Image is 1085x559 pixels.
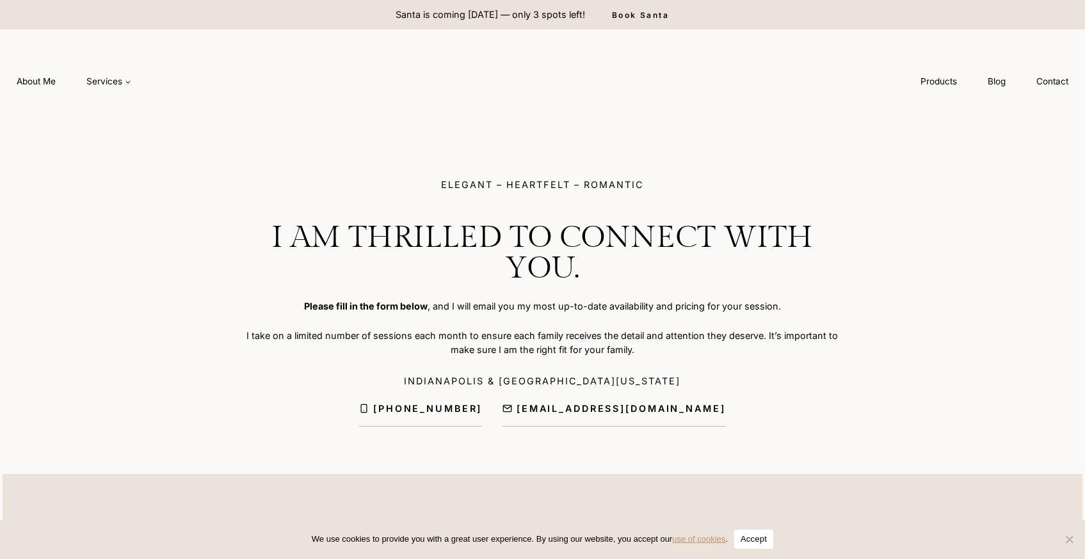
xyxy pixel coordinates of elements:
img: aleah gregory logo [399,54,687,108]
a: Services [71,70,147,93]
img: Elegant photo album featuring a family outdoors [3,191,171,443]
span: We use cookies to provide you with a great user experience. By using our website, you accept our . [312,533,728,546]
span: No [1063,533,1075,546]
a: Contact [1021,70,1084,93]
span: Services [86,75,131,88]
a: About Me [1,70,71,93]
h5: ELEGANT – HEARTFELT – ROMANTIC [441,180,644,189]
button: Accept [734,530,773,549]
a: use of cookies [672,534,725,544]
nav: Secondary [905,70,1084,93]
a: [EMAIL_ADDRESS][DOMAIN_NAME] [502,401,725,427]
nav: Primary [1,70,147,93]
strong: Please fill in the form below [304,301,428,311]
h5: INDIANAPOLIS & [GEOGRAPHIC_DATA][US_STATE] [359,377,725,396]
p: I take on a limited number of sessions each month to ensure each family receives the detail and a... [243,329,843,356]
span: [PHONE_NUMBER] [373,401,482,416]
p: , and I will email you my most up-to-date availability and pricing for your session. [243,299,843,313]
h1: i am thrilled to connect with you. [243,223,843,284]
img: Pregnant woman in floral dress holding belly. [914,164,1082,416]
span: [EMAIL_ADDRESS][DOMAIN_NAME] [517,401,726,416]
p: Santa is coming [DATE] — only 3 spots left! [396,8,585,22]
a: Blog [972,70,1021,93]
a: Products [905,70,972,93]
